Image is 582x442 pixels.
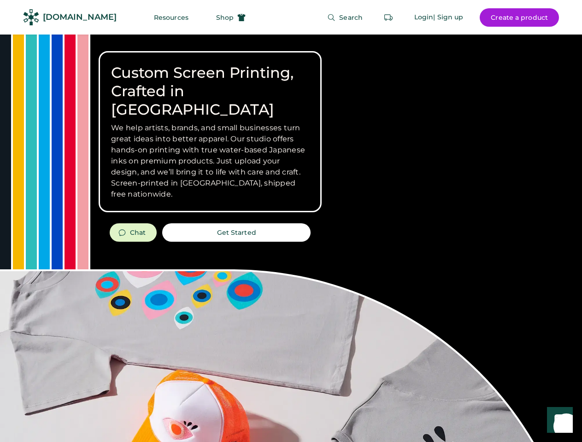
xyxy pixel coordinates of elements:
button: Chat [110,223,157,242]
h1: Custom Screen Printing, Crafted in [GEOGRAPHIC_DATA] [111,64,309,119]
button: Search [316,8,374,27]
button: Retrieve an order [379,8,398,27]
iframe: Front Chat [538,401,578,440]
div: Login [414,13,434,22]
button: Shop [205,8,257,27]
button: Create a product [480,8,559,27]
div: [DOMAIN_NAME] [43,12,117,23]
div: | Sign up [433,13,463,22]
button: Get Started [162,223,311,242]
button: Resources [143,8,200,27]
span: Search [339,14,363,21]
h3: We help artists, brands, and small businesses turn great ideas into better apparel. Our studio of... [111,122,309,200]
span: Shop [216,14,234,21]
img: Rendered Logo - Screens [23,9,39,25]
